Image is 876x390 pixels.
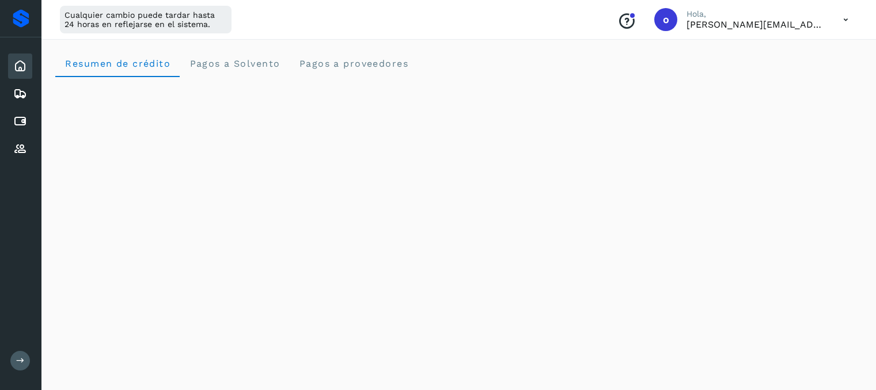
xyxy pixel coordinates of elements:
[8,109,32,134] div: Cuentas por pagar
[65,58,170,69] span: Resumen de crédito
[298,58,408,69] span: Pagos a proveedores
[8,53,32,79] div: Inicio
[687,9,825,19] p: Hola,
[8,136,32,162] div: Proveedores
[189,58,280,69] span: Pagos a Solvento
[687,19,825,30] p: obed.perez@clcsolutions.com.mx
[8,81,32,106] div: Embarques
[60,6,232,33] div: Cualquier cambio puede tardar hasta 24 horas en reflejarse en el sistema.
